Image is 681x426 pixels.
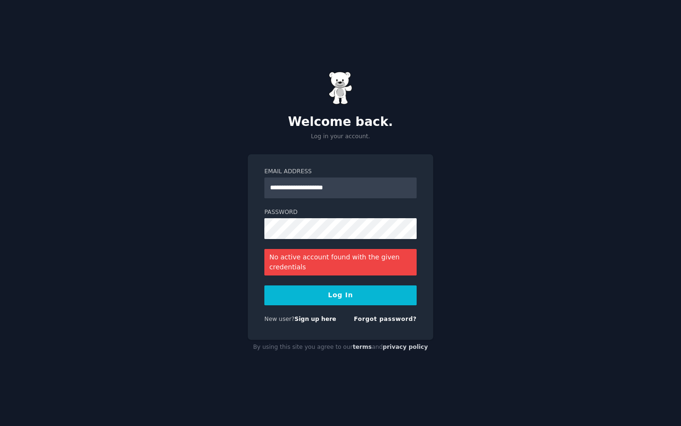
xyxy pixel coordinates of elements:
[248,115,433,130] h2: Welcome back.
[264,168,417,176] label: Email Address
[248,133,433,141] p: Log in your account.
[248,340,433,355] div: By using this site you agree to our and
[329,71,352,105] img: Gummy Bear
[295,316,336,322] a: Sign up here
[264,285,417,305] button: Log In
[354,316,417,322] a: Forgot password?
[264,208,417,217] label: Password
[264,316,295,322] span: New user?
[353,344,372,350] a: terms
[264,249,417,275] div: No active account found with the given credentials
[383,344,428,350] a: privacy policy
